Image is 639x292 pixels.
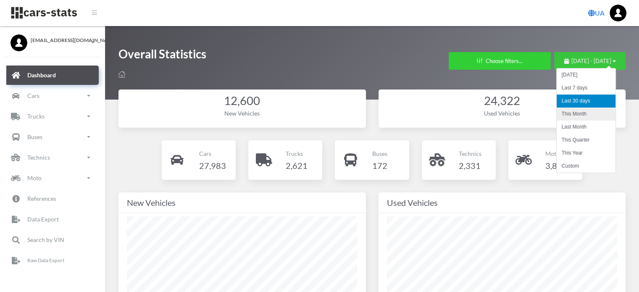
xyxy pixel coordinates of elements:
[118,46,206,66] h1: Overall Statistics
[286,148,308,159] p: Trucks
[286,159,308,172] h4: 2,621
[372,159,387,172] h4: 172
[610,5,626,21] img: ...
[199,159,226,172] h4: 27,983
[387,109,618,118] div: Used Vehicles
[27,173,42,183] p: Moto
[387,196,618,209] div: Used Vehicles
[6,210,99,229] a: Data Export
[27,234,64,245] p: Search by VIN
[557,160,615,173] li: Custom
[27,256,64,265] p: Raw Data Export
[27,193,56,204] p: References
[557,134,615,147] li: This Quarter
[557,82,615,95] li: Last 7 days
[387,93,618,109] div: 24,322
[6,251,99,270] a: Raw Data Export
[449,52,551,70] button: Choose filters...
[27,214,59,224] p: Data Export
[11,34,95,44] a: [EMAIL_ADDRESS][DOMAIN_NAME]
[27,111,45,121] p: Trucks
[372,148,387,159] p: Buses
[6,230,99,250] a: Search by VIN
[585,5,608,21] a: UA
[6,189,99,208] a: References
[6,86,99,105] a: Cars
[557,95,615,108] li: Last 30 days
[199,148,226,159] p: Cars
[6,168,99,188] a: Moto
[545,148,567,159] p: Moto
[6,107,99,126] a: Trucks
[27,70,56,80] p: Dashboard
[27,132,42,142] p: Buses
[545,159,567,172] h4: 3,815
[127,196,358,209] div: New Vehicles
[127,93,358,109] div: 12,600
[127,109,358,118] div: New Vehicles
[6,148,99,167] a: Technics
[557,68,615,82] li: [DATE]
[554,52,626,70] button: [DATE] - [DATE]
[557,121,615,134] li: Last Month
[571,58,611,64] span: [DATE] - [DATE]
[27,152,50,163] p: Technics
[27,90,39,101] p: Cars
[11,6,78,19] img: navbar brand
[459,159,481,172] h4: 2,331
[557,147,615,160] li: This Year
[459,148,481,159] p: Technics
[6,66,99,85] a: Dashboard
[557,108,615,121] li: This Month
[31,37,95,44] span: [EMAIL_ADDRESS][DOMAIN_NAME]
[6,127,99,147] a: Buses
